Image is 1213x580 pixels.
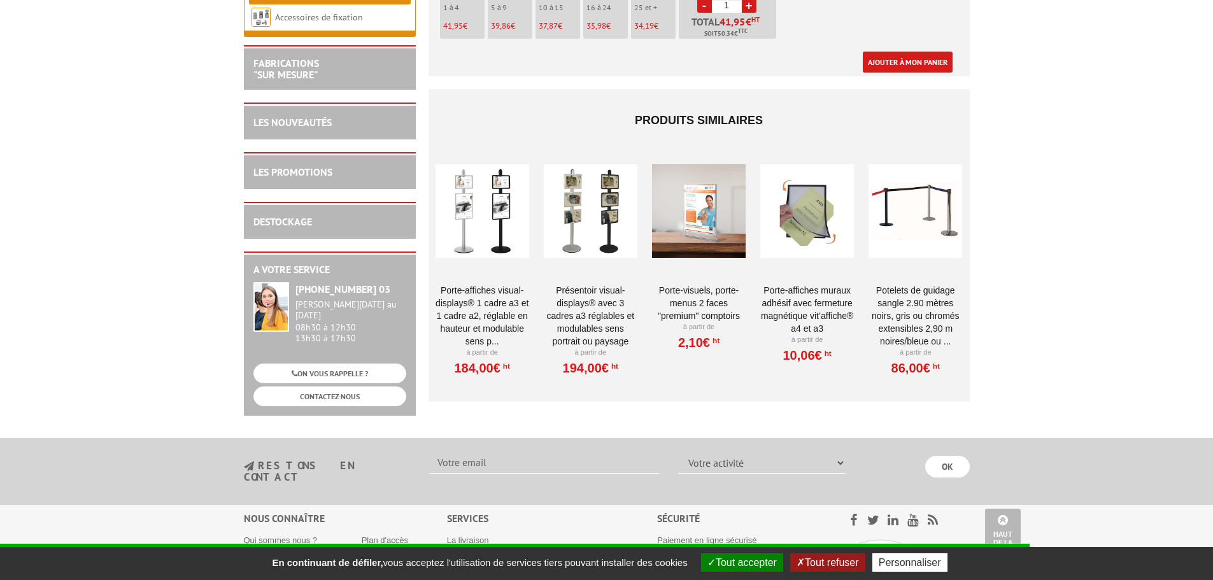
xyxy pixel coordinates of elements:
a: 10,06€HT [783,351,831,359]
a: Présentoir Visual-Displays® avec 3 cadres A3 réglables et modulables sens portrait ou paysage [544,284,637,348]
sup: HT [710,336,720,345]
button: Tout refuser [790,553,865,572]
a: Porte-visuels, Porte-menus 2 faces "Premium" comptoirs [652,284,746,322]
span: Soit € [704,29,748,39]
span: Produits similaires [635,114,763,127]
input: Votre email [430,452,659,474]
a: 86,00€HT [891,364,940,372]
input: OK [925,456,970,477]
a: 2,10€HT [678,339,720,346]
a: CONTACTEZ-NOUS [253,386,406,406]
sup: HT [500,362,510,371]
img: Accessoires de fixation [252,8,271,27]
span: 50.34 [718,29,734,39]
img: widget-service.jpg [253,282,289,332]
p: € [539,22,580,31]
p: 16 à 24 [586,3,628,12]
sup: HT [751,15,760,24]
span: 39,86 [491,20,511,31]
div: Sécurité [657,511,817,526]
img: newsletter.jpg [244,461,254,472]
a: Porte-affiches muraux adhésif avec fermeture magnétique VIT’AFFICHE® A4 et A3 [760,284,854,335]
sup: HT [930,362,940,371]
p: 10 à 15 [539,3,580,12]
h2: A votre service [253,264,406,276]
p: Total [682,17,776,39]
p: À partir de [869,348,962,358]
p: € [586,22,628,31]
p: 25 et + [634,3,676,12]
p: À partir de [652,322,746,332]
a: FABRICATIONS"Sur Mesure" [253,57,319,81]
div: 08h30 à 12h30 13h30 à 17h30 [295,299,406,343]
a: ON VOUS RAPPELLE ? [253,364,406,383]
a: LES PROMOTIONS [253,166,332,178]
p: À partir de [544,348,637,358]
button: Personnaliser (fenêtre modale) [872,553,947,572]
h3: restons en contact [244,460,411,483]
sup: HT [609,362,618,371]
sup: HT [822,349,832,358]
span: 35,98 [586,20,606,31]
a: LES NOUVEAUTÉS [253,116,332,129]
a: Porte-affiches Visual-Displays® 1 cadre A3 et 1 cadre A2, réglable en hauteur et modulable sens p... [436,284,529,348]
a: DESTOCKAGE [253,215,312,228]
p: À partir de [436,348,529,358]
span: 37,87 [539,20,558,31]
p: € [491,22,532,31]
a: Paiement en ligne sécurisé [657,535,756,545]
div: Services [447,511,658,526]
span: 41,95 [720,17,746,27]
span: 41,95 [443,20,463,31]
a: Haut de la page [985,509,1021,561]
sup: TTC [738,27,748,34]
button: Tout accepter [701,553,783,572]
span: € [720,17,760,27]
a: Potelets de guidage sangle 2.90 mètres noirs, gris ou chromés extensibles 2,90 m noires/bleue ou ... [869,284,962,348]
strong: En continuant de défiler, [272,557,383,568]
a: 184,00€HT [454,364,509,372]
a: Accessoires de fixation [275,11,363,23]
p: € [634,22,676,31]
a: Qui sommes nous ? [244,535,318,545]
div: Nous connaître [244,511,447,526]
p: 5 à 9 [491,3,532,12]
a: Ajouter à mon panier [863,52,953,73]
a: La livraison [447,535,489,545]
div: [PERSON_NAME][DATE] au [DATE] [295,299,406,321]
a: 194,00€HT [563,364,618,372]
span: 34,19 [634,20,654,31]
p: 1 à 4 [443,3,485,12]
p: € [443,22,485,31]
a: Plan d'accès [362,535,408,545]
strong: [PHONE_NUMBER] 03 [295,283,390,295]
p: À partir de [760,335,854,345]
span: vous acceptez l'utilisation de services tiers pouvant installer des cookies [266,557,693,568]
